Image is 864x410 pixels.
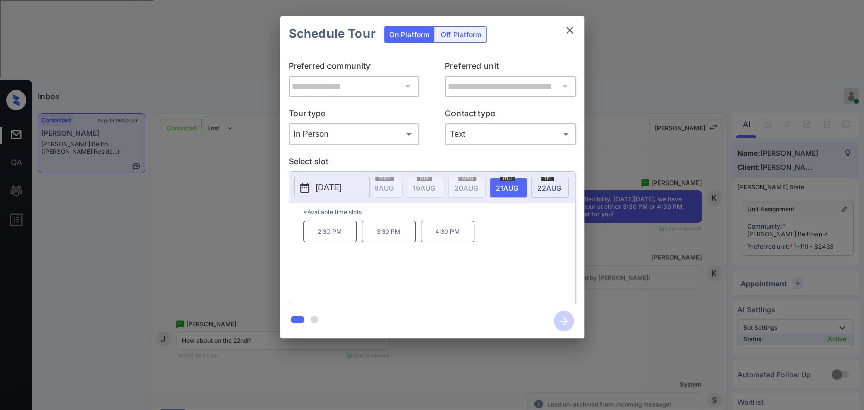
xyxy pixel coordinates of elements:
[445,107,576,123] p: Contact type
[560,20,580,40] button: close
[384,27,434,42] div: On Platform
[537,184,561,192] span: 22 AUG
[289,107,420,123] p: Tour type
[303,203,575,221] p: *Available time slots
[548,308,580,334] button: btn-next
[362,221,416,242] p: 3:30 PM
[316,181,342,194] p: [DATE]
[294,177,370,198] button: [DATE]
[280,16,384,52] h2: Schedule Tour
[531,178,569,198] div: date-select
[289,60,420,76] p: Preferred community
[436,27,486,42] div: Off Platform
[289,155,576,171] p: Select slot
[291,126,417,143] div: In Person
[490,178,527,198] div: date-select
[496,184,518,192] span: 21 AUG
[421,221,474,242] p: 4:30 PM
[541,175,554,181] span: fri
[447,126,573,143] div: Text
[445,60,576,76] p: Preferred unit
[500,175,515,181] span: thu
[303,221,357,242] p: 2:30 PM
